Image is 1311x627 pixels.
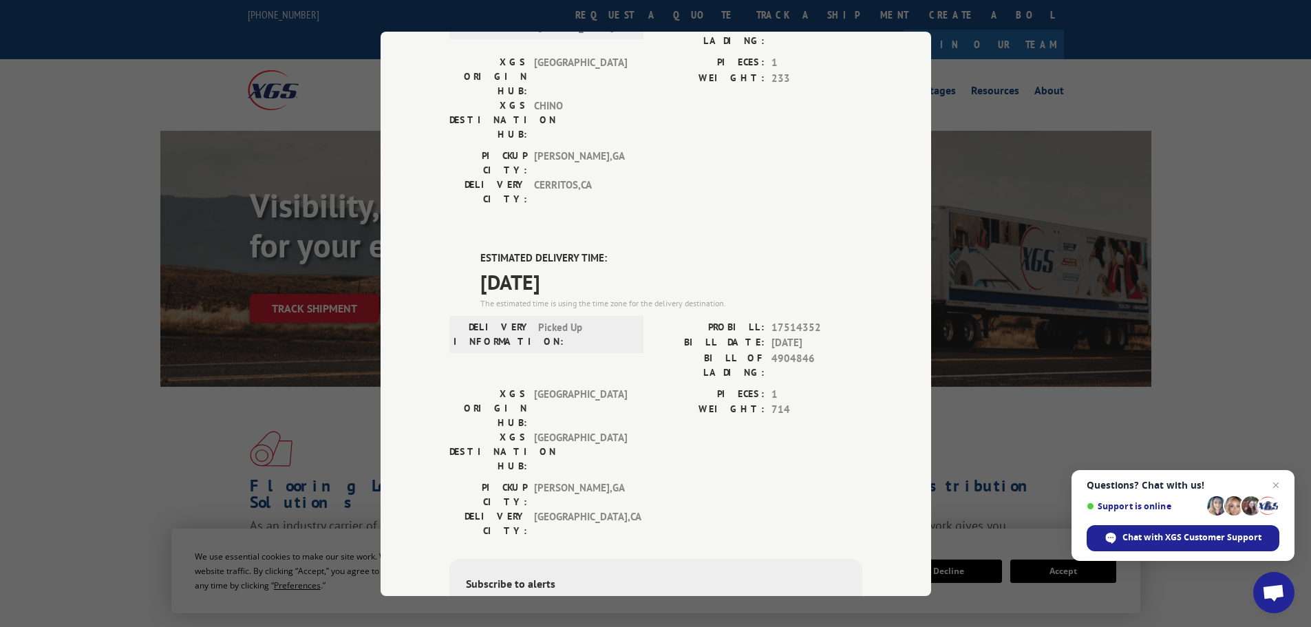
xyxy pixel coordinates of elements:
[656,386,765,402] label: PIECES:
[771,70,862,86] span: 233
[449,480,527,509] label: PICKUP CITY:
[656,19,765,48] label: BILL OF LADING:
[534,149,627,178] span: [PERSON_NAME] , GA
[534,55,627,98] span: [GEOGRAPHIC_DATA]
[534,429,627,473] span: [GEOGRAPHIC_DATA]
[466,575,846,595] div: Subscribe to alerts
[771,335,862,351] span: [DATE]
[771,319,862,335] span: 17514352
[1122,531,1261,544] span: Chat with XGS Customer Support
[538,319,631,348] span: Picked Up
[534,386,627,429] span: [GEOGRAPHIC_DATA]
[1087,480,1279,491] span: Questions? Chat with us!
[449,98,527,142] label: XGS DESTINATION HUB:
[449,386,527,429] label: XGS ORIGIN HUB:
[449,509,527,538] label: DELIVERY CITY:
[534,509,627,538] span: [GEOGRAPHIC_DATA] , CA
[454,319,531,348] label: DELIVERY INFORMATION:
[1087,525,1279,551] span: Chat with XGS Customer Support
[480,251,862,266] label: ESTIMATED DELIVERY TIME:
[656,335,765,351] label: BILL DATE:
[534,98,627,142] span: CHINO
[656,402,765,418] label: WEIGHT:
[449,149,527,178] label: PICKUP CITY:
[771,350,862,379] span: 4904846
[480,266,862,297] span: [DATE]
[656,70,765,86] label: WEIGHT:
[534,178,627,206] span: CERRITOS , CA
[466,595,846,626] div: Get texted with status updates for this shipment. Message and data rates may apply. Message frequ...
[1253,572,1294,613] a: Open chat
[449,178,527,206] label: DELIVERY CITY:
[449,429,527,473] label: XGS DESTINATION HUB:
[534,480,627,509] span: [PERSON_NAME] , GA
[771,402,862,418] span: 714
[771,19,862,48] span: 4904846
[449,55,527,98] label: XGS ORIGIN HUB:
[1087,501,1202,511] span: Support is online
[656,55,765,71] label: PIECES:
[771,55,862,71] span: 1
[771,386,862,402] span: 1
[656,319,765,335] label: PROBILL:
[656,350,765,379] label: BILL OF LADING:
[480,297,862,309] div: The estimated time is using the time zone for the delivery destination.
